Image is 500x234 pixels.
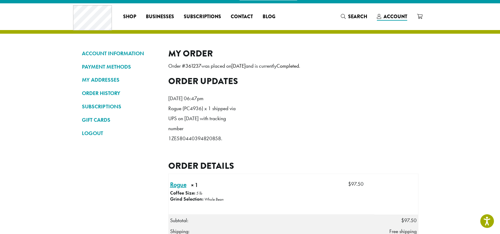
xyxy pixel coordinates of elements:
bdi: 97.50 [348,181,364,187]
a: MY ADDRESSES [82,75,159,85]
p: 5 lb [196,191,202,196]
mark: Completed [277,63,299,69]
p: Rogue (PC4936) x 1 shipped via UPS on [DATE] with tracking number 1ZE580440394820858. [168,103,238,144]
p: Order # was placed on and is currently . [168,61,418,71]
a: SUBSCRIPTIONS [82,101,159,112]
span: 97.50 [401,217,417,224]
span: Blog [263,13,275,21]
p: Whole Bean [204,197,223,202]
a: ACCOUNT INFORMATION [82,48,159,59]
th: Subtotal: [168,215,374,226]
span: Account [384,13,407,20]
span: Subscriptions [184,13,221,21]
span: $ [348,181,351,187]
a: ORDER HISTORY [82,88,159,98]
span: Shop [123,13,136,21]
p: [DATE] 06:47pm [168,93,238,103]
a: Search [336,12,372,22]
span: $ [401,217,404,224]
h2: Order updates [168,76,418,86]
mark: [DATE] [231,63,246,69]
strong: Grind Selection: [170,196,203,202]
span: Search [348,13,367,20]
a: PAYMENT METHODS [82,62,159,72]
a: Rogue [170,180,186,189]
h2: Order details [168,161,418,171]
strong: × 1 [191,181,215,191]
h2: My Order [168,48,418,59]
strong: Coffee Size: [170,190,195,196]
a: Shop [118,12,141,22]
span: Contact [231,13,253,21]
span: Businesses [146,13,174,21]
mark: 361237 [185,63,201,69]
a: LOGOUT [82,128,159,138]
a: GIFT CARDS [82,115,159,125]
